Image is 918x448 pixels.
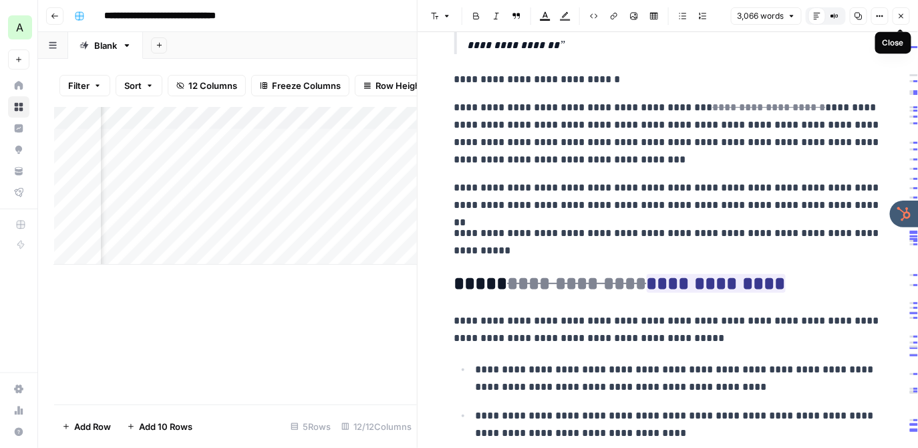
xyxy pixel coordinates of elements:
a: Flightpath [8,182,29,203]
button: Workspace: AirOps GTM [8,11,29,44]
button: Add Row [54,416,119,437]
a: Home [8,75,29,96]
span: A [17,19,24,35]
button: Freeze Columns [251,75,349,96]
div: 5 Rows [285,416,336,437]
a: Insights [8,118,29,139]
button: Sort [116,75,162,96]
button: Add 10 Rows [119,416,200,437]
div: 12/12 Columns [336,416,417,437]
span: Add Row [74,420,111,433]
a: Blank [68,32,143,59]
button: 12 Columns [168,75,246,96]
span: 12 Columns [188,79,237,92]
a: Your Data [8,160,29,182]
button: Help + Support [8,421,29,443]
a: Usage [8,400,29,421]
span: Freeze Columns [272,79,341,92]
a: Opportunities [8,139,29,160]
button: Filter [59,75,110,96]
span: Filter [68,79,90,92]
span: Row Height [375,79,424,92]
span: Sort [124,79,142,92]
span: 3,066 words [737,10,784,22]
span: Add 10 Rows [139,420,192,433]
a: Settings [8,378,29,400]
a: Browse [8,96,29,118]
button: Row Height [355,75,432,96]
div: Close [883,37,904,49]
button: 3,066 words [731,7,802,25]
div: Blank [94,39,117,52]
